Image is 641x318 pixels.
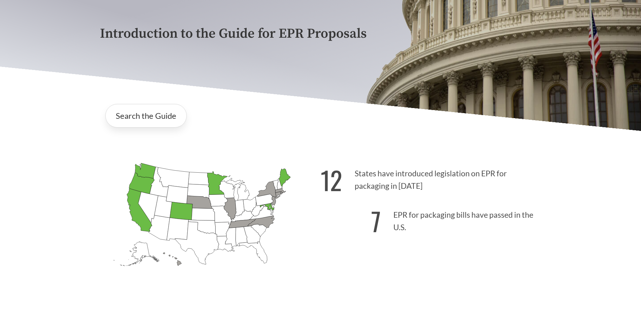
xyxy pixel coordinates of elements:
p: States have introduced legislation on EPR for packaging in [DATE] [321,157,541,199]
p: Introduction to the Guide for EPR Proposals [100,26,541,41]
p: EPR for packaging bills have passed in the U.S. [321,199,541,240]
strong: 7 [371,202,381,240]
a: Search the Guide [105,104,187,128]
strong: 12 [321,161,342,199]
